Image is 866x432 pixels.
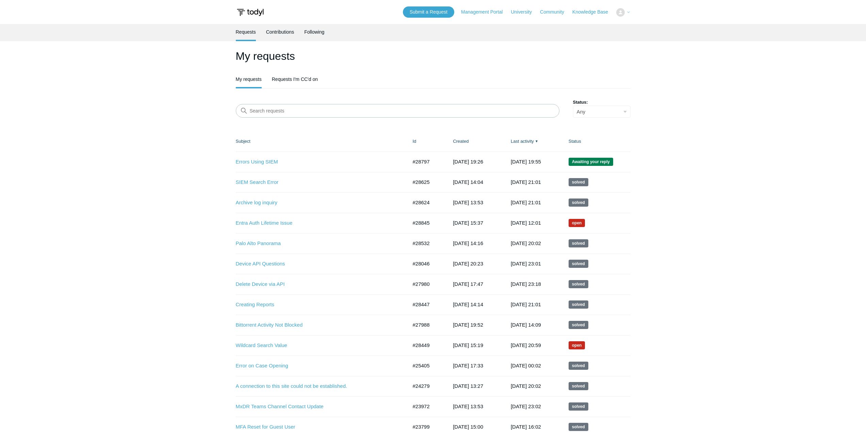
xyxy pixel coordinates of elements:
a: Following [304,24,324,40]
td: #25405 [406,356,446,376]
time: 2025-03-24T15:00:58+00:00 [453,424,483,430]
a: Palo Alto Panorama [236,240,397,247]
time: 2025-10-03T13:53:04+00:00 [453,200,483,205]
time: 2025-05-13T20:02:44+00:00 [511,383,541,389]
span: This request has been solved [569,198,588,207]
time: 2025-10-13T19:55:00+00:00 [511,159,541,165]
span: This request has been solved [569,280,588,288]
time: 2025-09-08T17:47:35+00:00 [453,281,483,287]
time: 2025-10-08T19:26:10+00:00 [453,159,483,165]
a: Last activity▼ [511,139,534,144]
a: Bittorrent Activity Not Blocked [236,321,397,329]
time: 2025-10-05T23:18:59+00:00 [511,281,541,287]
a: Requests [236,24,256,40]
span: We are waiting for you to respond [569,158,613,166]
a: University [511,8,538,16]
time: 2025-10-11T12:01:39+00:00 [511,220,541,226]
a: Device API Questions [236,260,397,268]
time: 2025-09-26T15:19:05+00:00 [453,342,483,348]
span: This request has been solved [569,382,588,390]
a: MFA Reset for Guest User [236,423,397,431]
img: Todyl Support Center Help Center home page [236,6,265,19]
h1: My requests [236,48,631,64]
a: Contributions [266,24,294,40]
time: 2025-10-11T21:01:48+00:00 [511,179,541,185]
span: This request has been solved [569,260,588,268]
time: 2025-05-05T23:02:10+00:00 [511,403,541,409]
time: 2025-09-26T20:59:12+00:00 [511,342,541,348]
time: 2025-10-01T14:09:52+00:00 [511,322,541,328]
td: #28624 [406,192,446,213]
time: 2025-09-10T00:02:18+00:00 [511,363,541,368]
label: Status: [573,99,631,106]
a: Error on Case Opening [236,362,397,370]
time: 2025-10-10T15:37:23+00:00 [453,220,483,226]
time: 2025-04-01T13:53:10+00:00 [453,403,483,409]
time: 2025-06-10T17:33:28+00:00 [453,363,483,368]
th: Status [562,131,631,152]
a: Community [540,8,571,16]
span: This request has been solved [569,402,588,411]
a: Created [453,139,469,144]
span: We are working on a response for you [569,341,585,349]
td: #27980 [406,274,446,294]
a: Entra Auth Lifetime Issue [236,219,397,227]
a: Requests I'm CC'd on [272,71,318,87]
a: Delete Device via API [236,280,397,288]
td: #28449 [406,335,446,356]
td: #28845 [406,213,446,233]
time: 2025-10-09T20:02:14+00:00 [511,240,541,246]
time: 2025-04-13T16:02:16+00:00 [511,424,541,430]
time: 2025-09-26T14:14:33+00:00 [453,301,483,307]
td: #28797 [406,152,446,172]
a: Archive log inquiry [236,199,397,207]
a: My requests [236,71,262,87]
time: 2025-10-03T14:04:18+00:00 [453,179,483,185]
span: This request has been solved [569,321,588,329]
td: #28532 [406,233,446,254]
td: #27988 [406,315,446,335]
a: Creating Reports [236,301,397,309]
td: #23972 [406,396,446,417]
td: #28625 [406,172,446,192]
time: 2025-09-08T19:52:29+00:00 [453,322,483,328]
td: #24279 [406,376,446,396]
span: We are working on a response for you [569,219,585,227]
a: Submit a Request [403,6,454,18]
td: #28447 [406,294,446,315]
span: ▼ [535,139,538,144]
a: Errors Using SIEM [236,158,397,166]
span: This request has been solved [569,362,588,370]
span: This request has been solved [569,300,588,309]
a: A connection to this site could not be established. [236,382,397,390]
span: This request has been solved [569,423,588,431]
th: Subject [236,131,406,152]
input: Search requests [236,104,559,118]
a: MxDR Teams Channel Contact Update [236,403,397,411]
time: 2025-10-04T21:01:49+00:00 [511,301,541,307]
span: This request has been solved [569,239,588,247]
a: Wildcard Search Value [236,342,397,349]
time: 2025-04-16T13:27:18+00:00 [453,383,483,389]
a: SIEM Search Error [236,178,397,186]
a: Knowledge Base [572,8,615,16]
th: Id [406,131,446,152]
span: This request has been solved [569,178,588,186]
a: Management Portal [461,8,509,16]
time: 2025-09-30T14:16:15+00:00 [453,240,483,246]
td: #28046 [406,254,446,274]
time: 2025-09-10T20:23:15+00:00 [453,261,483,266]
time: 2025-10-07T23:01:57+00:00 [511,261,541,266]
time: 2025-10-11T21:01:48+00:00 [511,200,541,205]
